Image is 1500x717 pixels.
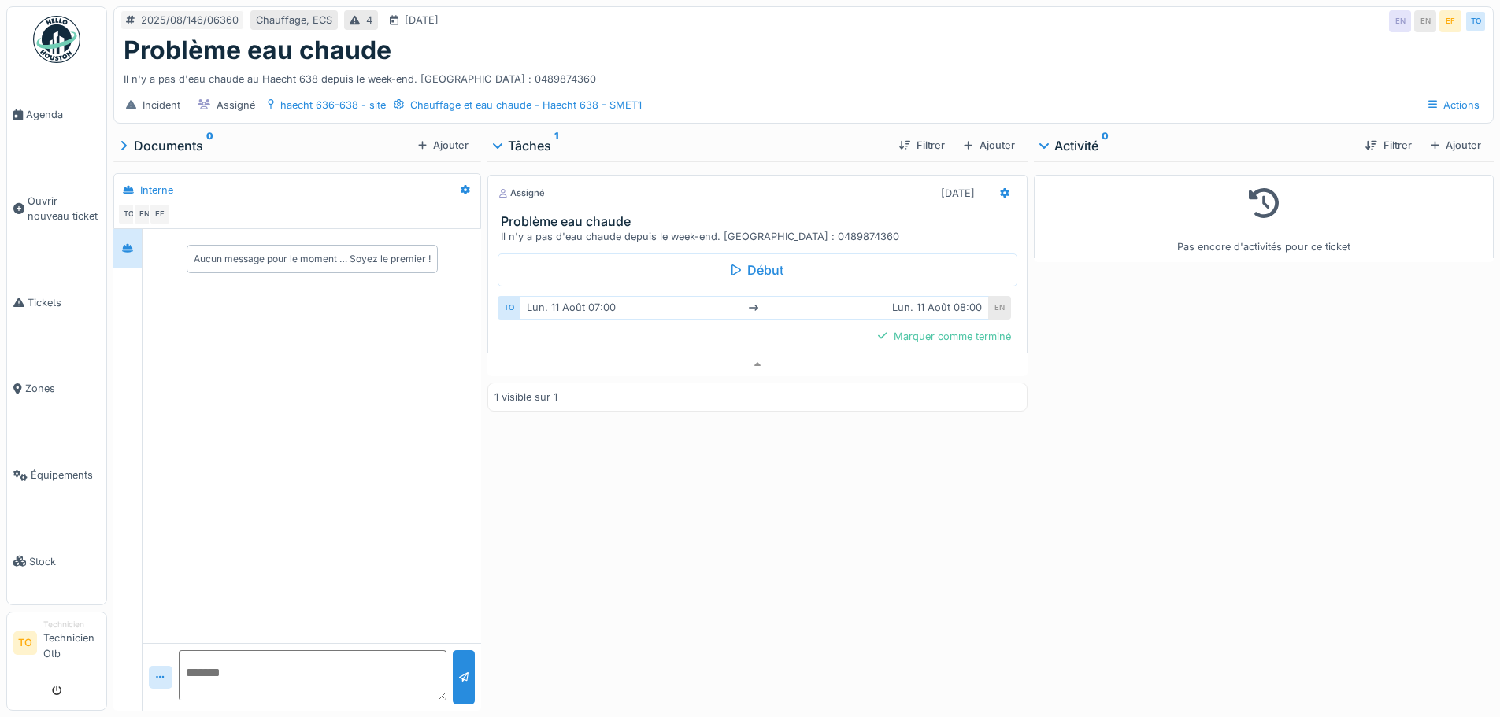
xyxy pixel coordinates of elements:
a: Ouvrir nouveau ticket [7,158,106,260]
div: Ajouter [412,135,475,156]
div: Activité [1040,136,1354,155]
h3: Problème eau chaude [501,214,1020,229]
div: TO [498,296,520,319]
div: 4 [366,13,372,28]
div: Filtrer [893,135,951,156]
a: Tickets [7,260,106,346]
div: Marquer comme terminé [872,326,1017,347]
div: Tâches [494,136,887,155]
div: Actions [1421,94,1487,116]
div: lun. 11 août 07:00 lun. 11 août 08:00 [520,296,988,319]
div: Chauffage et eau chaude - Haecht 638 - SMET1 [410,98,642,113]
div: TO [117,203,139,225]
a: Agenda [7,72,106,158]
div: Chauffage, ECS [256,13,332,28]
li: TO [13,631,37,655]
a: TO TechnicienTechnicien Otb [13,619,100,671]
a: Équipements [7,432,106,519]
span: Stock [29,554,100,569]
span: Agenda [26,107,100,122]
div: Incident [143,98,180,113]
div: Assigné [217,98,255,113]
div: TO [1465,10,1487,32]
div: Aucun message pour le moment … Soyez le premier ! [194,252,431,266]
sup: 0 [206,136,213,155]
div: Technicien [43,619,100,630]
span: Zones [25,381,100,396]
div: EN [1414,10,1436,32]
sup: 0 [1102,136,1109,155]
div: Ajouter [1424,135,1487,156]
h1: Problème eau chaude [124,35,391,65]
div: EF [149,203,171,225]
div: Assigné [498,187,545,200]
a: Zones [7,346,106,432]
div: Il n'y a pas d'eau chaude au Haecht 638 depuis le week-end. [GEOGRAPHIC_DATA] : 0489874360 [124,65,1483,87]
div: EN [989,296,1011,319]
div: 1 visible sur 1 [494,390,557,405]
a: Stock [7,518,106,604]
div: [DATE] [405,13,439,28]
div: Il n'y a pas d'eau chaude depuis le week-end. [GEOGRAPHIC_DATA] : 0489874360 [501,229,1020,244]
div: EN [133,203,155,225]
span: Tickets [28,295,100,310]
div: Début [498,253,1017,286]
span: Ouvrir nouveau ticket [28,194,100,224]
div: EN [1389,10,1411,32]
div: Documents [120,136,412,155]
div: Filtrer [1359,135,1417,156]
div: [DATE] [941,186,975,201]
div: haecht 636-638 - site [280,98,386,113]
div: Ajouter [957,135,1020,156]
span: Équipements [31,468,100,482]
li: Technicien Otb [43,619,100,667]
div: 2025/08/146/06360 [141,13,239,28]
div: EF [1439,10,1461,32]
sup: 1 [554,136,558,155]
div: Interne [140,183,173,198]
img: Badge_color-CXgf-gQk.svg [33,16,80,63]
div: Pas encore d'activités pour ce ticket [1044,182,1483,255]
